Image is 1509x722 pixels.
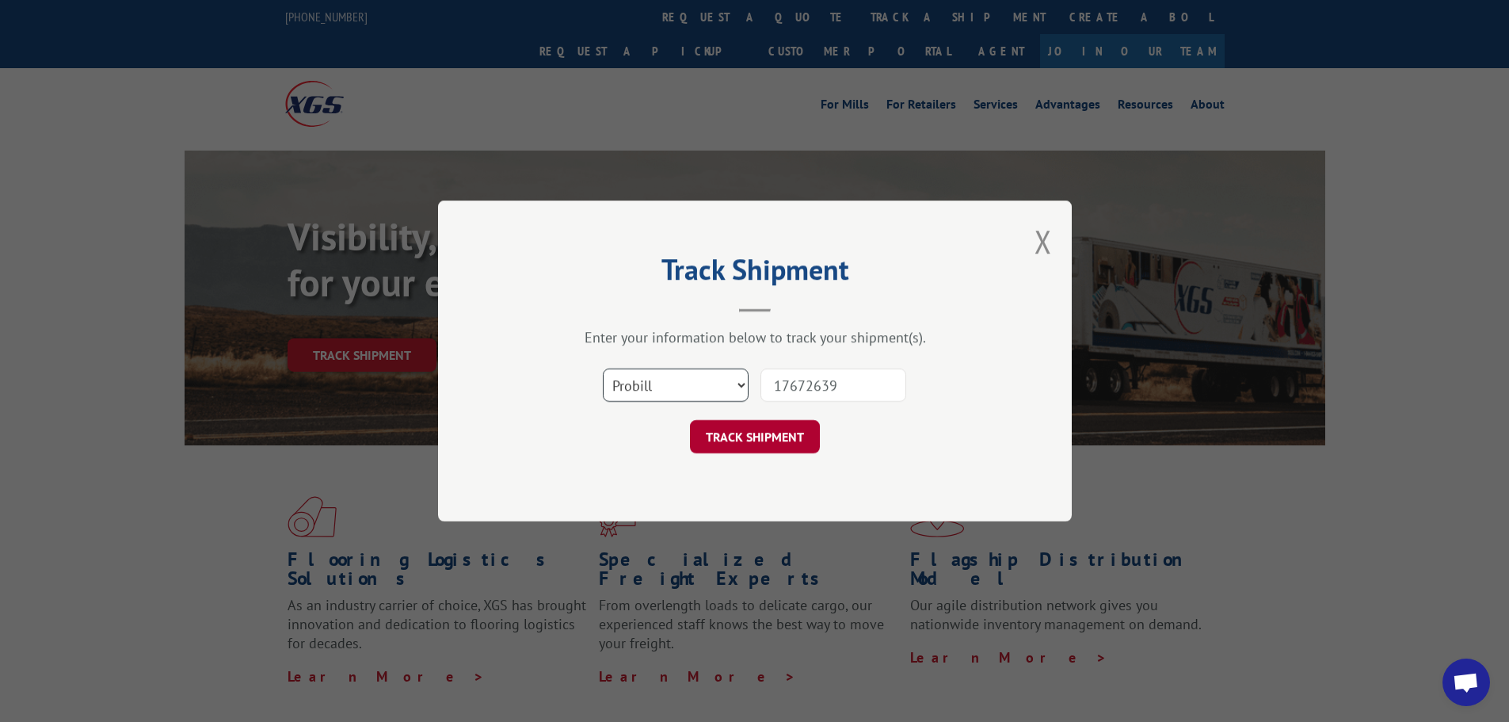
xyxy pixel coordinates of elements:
button: Close modal [1035,220,1052,262]
div: Open chat [1442,659,1490,706]
h2: Track Shipment [517,258,993,288]
input: Number(s) [760,369,906,402]
button: TRACK SHIPMENT [690,420,820,453]
div: Enter your information below to track your shipment(s). [517,328,993,346]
